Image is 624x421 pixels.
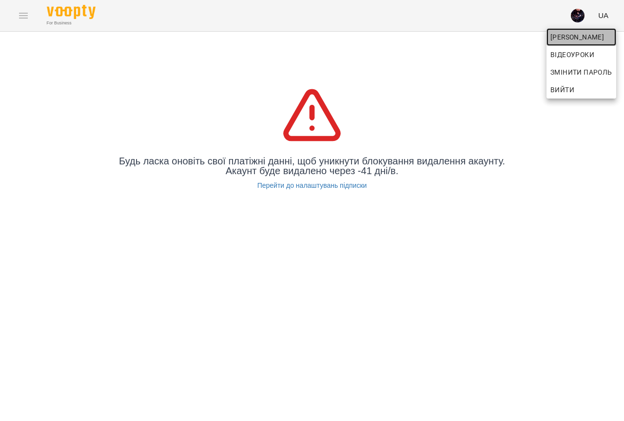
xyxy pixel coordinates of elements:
[550,84,574,96] span: Вийти
[546,28,616,46] a: [PERSON_NAME]
[546,81,616,99] button: Вийти
[550,66,612,78] span: Змінити пароль
[546,46,598,63] a: Відеоуроки
[546,63,616,81] a: Змінити пароль
[550,31,612,43] span: [PERSON_NAME]
[550,49,594,60] span: Відеоуроки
